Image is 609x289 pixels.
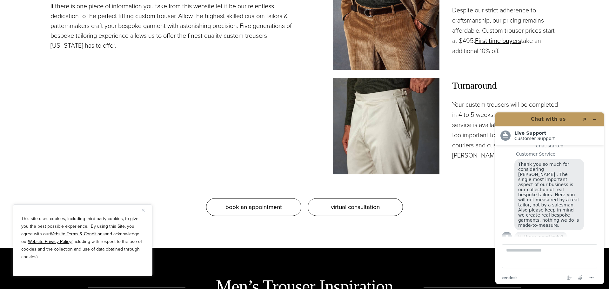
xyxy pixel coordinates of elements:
p: Your custom trousers will be completed in 4 to 5 weeks. A 2-week expedited service is available. ... [452,99,559,160]
p: This site uses cookies, including third party cookies, to give you the best possible experience. ... [21,215,144,261]
a: book an appointment [206,198,301,216]
a: First time buyers [475,36,521,45]
span: virtual consultation [331,202,380,212]
iframe: Find more information here [490,107,609,289]
a: Website Privacy Policy [28,238,71,245]
span: Turnaround [452,78,559,93]
span: book an appointment [225,202,282,212]
a: Website Terms & Conditions [50,231,105,237]
button: Close [142,206,150,214]
p: If there is one piece of information you take from this website let it be our relentless dedicati... [50,1,292,50]
p: Despite our strict adherence to craftsmanship, our pricing remains affordable. Custom trouser pri... [452,5,559,56]
img: Client in solid khaki casual bespoke trousers. [333,78,439,174]
span: Chat [14,4,27,10]
img: Close [142,209,145,212]
a: virtual consultation [308,198,403,216]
